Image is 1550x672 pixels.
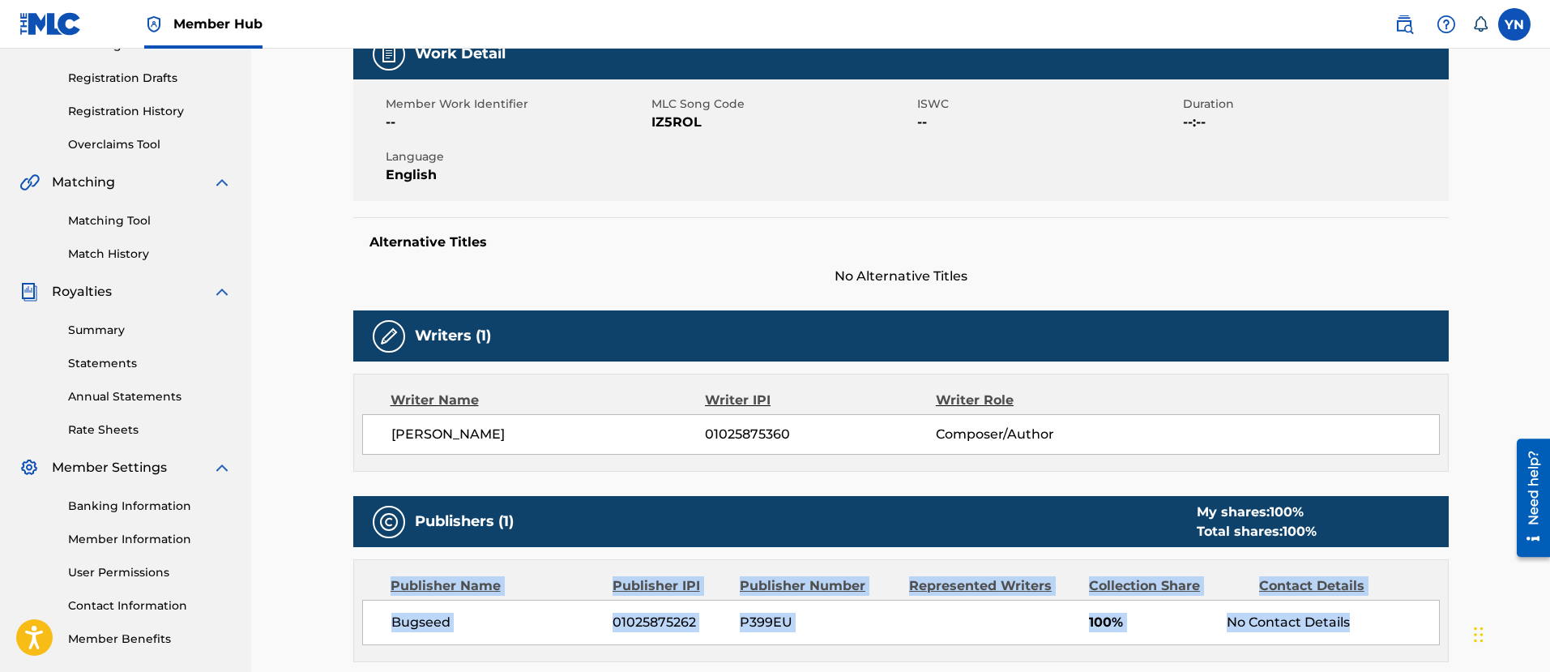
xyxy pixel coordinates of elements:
[68,631,232,648] a: Member Benefits
[68,322,232,339] a: Summary
[1474,610,1484,659] div: ドラッグ
[1469,594,1550,672] div: チャットウィジェット
[909,576,1077,596] div: Represented Writers
[1388,8,1420,41] a: Public Search
[740,613,897,632] span: P399EU
[1469,594,1550,672] iframe: Chat Widget
[415,512,514,531] h5: Publishers (1)
[1498,8,1531,41] div: User Menu
[19,282,39,302] img: Royalties
[1183,113,1445,132] span: --:--
[68,103,232,120] a: Registration History
[1505,433,1550,563] iframe: Resource Center
[212,173,232,192] img: expand
[1259,576,1416,596] div: Contact Details
[1437,15,1456,34] img: help
[369,234,1433,250] h5: Alternative Titles
[613,613,728,632] span: 01025875262
[212,458,232,477] img: expand
[386,113,647,132] span: --
[415,327,491,345] h5: Writers (1)
[68,355,232,372] a: Statements
[651,96,913,113] span: MLC Song Code
[1270,504,1304,520] span: 100 %
[52,282,112,302] span: Royalties
[1227,613,1438,632] div: No Contact Details
[705,391,936,410] div: Writer IPI
[379,327,399,346] img: Writers
[1197,503,1317,522] div: My shares:
[917,113,1179,132] span: --
[1430,8,1462,41] div: Help
[415,45,506,63] h5: Work Detail
[391,576,600,596] div: Publisher Name
[917,96,1179,113] span: ISWC
[68,212,232,229] a: Matching Tool
[391,613,601,632] span: Bugseed
[353,267,1449,286] span: No Alternative Titles
[705,425,935,444] span: 01025875360
[68,531,232,548] a: Member Information
[613,576,728,596] div: Publisher IPI
[212,282,232,302] img: expand
[1283,524,1317,539] span: 100 %
[68,597,232,614] a: Contact Information
[391,391,706,410] div: Writer Name
[391,425,706,444] span: [PERSON_NAME]
[68,136,232,153] a: Overclaims Tool
[19,173,40,192] img: Matching
[651,113,913,132] span: IZ5ROL
[19,458,39,477] img: Member Settings
[68,422,232,439] a: Rate Sheets
[1183,96,1445,113] span: Duration
[1089,613,1215,632] span: 100%
[936,425,1146,444] span: Composer/Author
[68,70,232,87] a: Registration Drafts
[52,173,115,192] span: Matching
[386,148,647,165] span: Language
[1472,16,1488,32] div: Notifications
[1089,576,1246,596] div: Collection Share
[68,498,232,515] a: Banking Information
[1197,522,1317,541] div: Total shares:
[1394,15,1414,34] img: search
[386,165,647,185] span: English
[68,388,232,405] a: Annual Statements
[379,45,399,64] img: Work Detail
[936,391,1146,410] div: Writer Role
[52,458,167,477] span: Member Settings
[740,576,897,596] div: Publisher Number
[68,246,232,263] a: Match History
[68,564,232,581] a: User Permissions
[379,512,399,532] img: Publishers
[173,15,263,33] span: Member Hub
[19,12,82,36] img: MLC Logo
[144,15,164,34] img: Top Rightsholder
[386,96,647,113] span: Member Work Identifier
